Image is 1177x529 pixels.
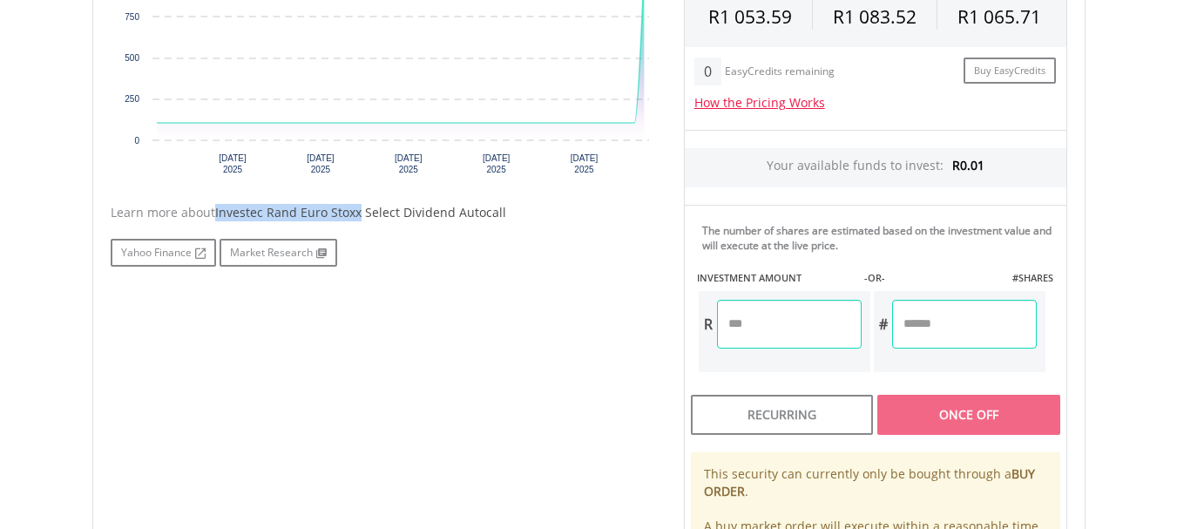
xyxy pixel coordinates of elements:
div: # [874,300,892,349]
a: Market Research [220,239,337,267]
div: The number of shares are estimated based on the investment value and will execute at the live price. [702,223,1059,253]
text: [DATE] 2025 [307,153,335,174]
span: R0.01 [952,157,984,173]
a: How the Pricing Works [694,94,825,111]
label: -OR- [864,271,885,285]
span: R1 065.71 [957,4,1041,29]
text: 750 [125,12,139,22]
text: 0 [134,136,139,146]
div: R [699,300,717,349]
text: 500 [125,53,139,63]
text: [DATE] 2025 [570,153,598,174]
div: Learn more about [111,204,658,221]
span: Investec Rand Euro Stoxx Select Dividend Autocall [215,204,506,220]
div: 0 [694,58,721,85]
span: R1 053.59 [708,4,792,29]
text: 250 [125,94,139,104]
text: [DATE] 2025 [482,153,510,174]
div: Recurring [691,395,873,435]
div: Once Off [877,395,1059,435]
label: INVESTMENT AMOUNT [697,271,802,285]
b: BUY ORDER [704,465,1035,499]
a: Yahoo Finance [111,239,216,267]
text: [DATE] 2025 [395,153,423,174]
span: R1 083.52 [833,4,917,29]
label: #SHARES [1012,271,1053,285]
div: EasyCredits remaining [725,65,835,80]
text: [DATE] 2025 [219,153,247,174]
div: Your available funds to invest: [685,148,1066,187]
a: Buy EasyCredits [964,58,1056,85]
